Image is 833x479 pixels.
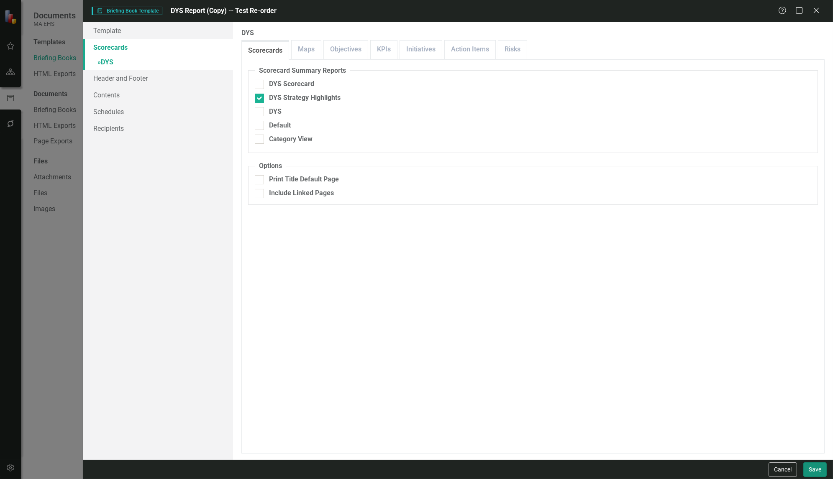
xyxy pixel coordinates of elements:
[769,462,797,477] button: Cancel
[171,7,277,15] span: DYS Report (Copy) -- Test Re-order
[83,22,233,39] a: Template
[83,103,233,120] a: Schedules
[269,175,339,184] div: Print Title Default Page
[803,462,827,477] button: Save
[83,56,233,70] a: »DYS
[269,121,291,130] div: Default
[445,41,495,59] a: Action Items
[269,93,341,103] div: DYS Strategy Highlights
[255,66,350,76] legend: Scorecard Summary Reports
[324,41,368,59] a: Objectives
[83,120,233,137] a: Recipients
[498,41,527,59] a: Risks
[83,39,233,56] a: Scorecards
[269,135,313,144] div: Category View
[400,41,442,59] a: Initiatives
[269,189,334,198] div: Include Linked Pages
[292,41,321,59] a: Maps
[255,161,286,171] legend: Options
[83,70,233,87] a: Header and Footer
[269,107,282,117] div: DYS
[241,28,825,38] label: DYS
[97,58,101,66] span: »
[92,7,162,15] span: Briefing Book Template
[83,87,233,103] a: Contents
[371,41,397,59] a: KPIs
[269,79,314,89] div: DYS Scorecard
[242,42,289,60] a: Scorecards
